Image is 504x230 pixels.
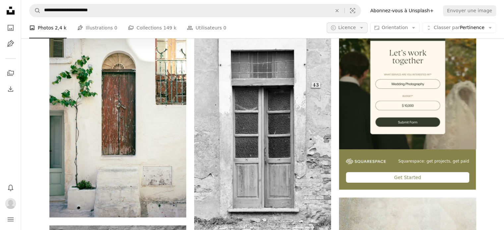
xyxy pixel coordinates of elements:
a: Photos [4,21,17,34]
img: Avatar de l’utilisateur Mélodie Horeau [5,198,16,209]
a: Accueil — Unsplash [4,4,17,19]
span: Classer par [434,25,460,30]
form: Rechercher des visuels sur tout le site [29,4,361,17]
a: une fenêtre dans un bâtiment [194,131,331,137]
button: Effacer [330,4,344,17]
a: un bâtiment blanc avec une porte et une fenêtre en bois [49,112,186,118]
img: file-1747939393036-2c53a76c450aimage [339,12,476,149]
span: 0 [114,24,117,31]
span: Squarespace: get projects, get paid [398,159,469,164]
a: Collections 149 k [128,17,176,38]
div: Get Started [346,172,469,183]
span: 149 k [163,24,176,31]
a: Illustrations 0 [77,17,117,38]
button: Rechercher sur Unsplash [29,4,41,17]
a: Collections [4,67,17,80]
span: Licence [338,25,356,30]
button: Menu [4,213,17,226]
span: Pertinence [434,24,484,31]
button: Licence [327,23,367,33]
button: Classer parPertinence [422,23,496,33]
img: file-1747939142011-51e5cc87e3c9 [346,159,386,164]
a: Squarespace: get projects, get paidGet Started [339,12,476,190]
span: 0 [223,24,226,31]
a: Illustrations [4,37,17,50]
a: Historique de téléchargement [4,82,17,96]
span: Orientation [382,25,408,30]
button: Recherche de visuels [345,4,361,17]
button: Notifications [4,181,17,194]
button: Profil [4,197,17,210]
button: Envoyer une image [443,5,496,16]
a: Abonnez-vous à Unsplash+ [366,5,438,16]
a: Utilisateurs 0 [187,17,226,38]
button: Orientation [370,23,420,33]
img: un bâtiment blanc avec une porte et une fenêtre en bois [49,12,186,217]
